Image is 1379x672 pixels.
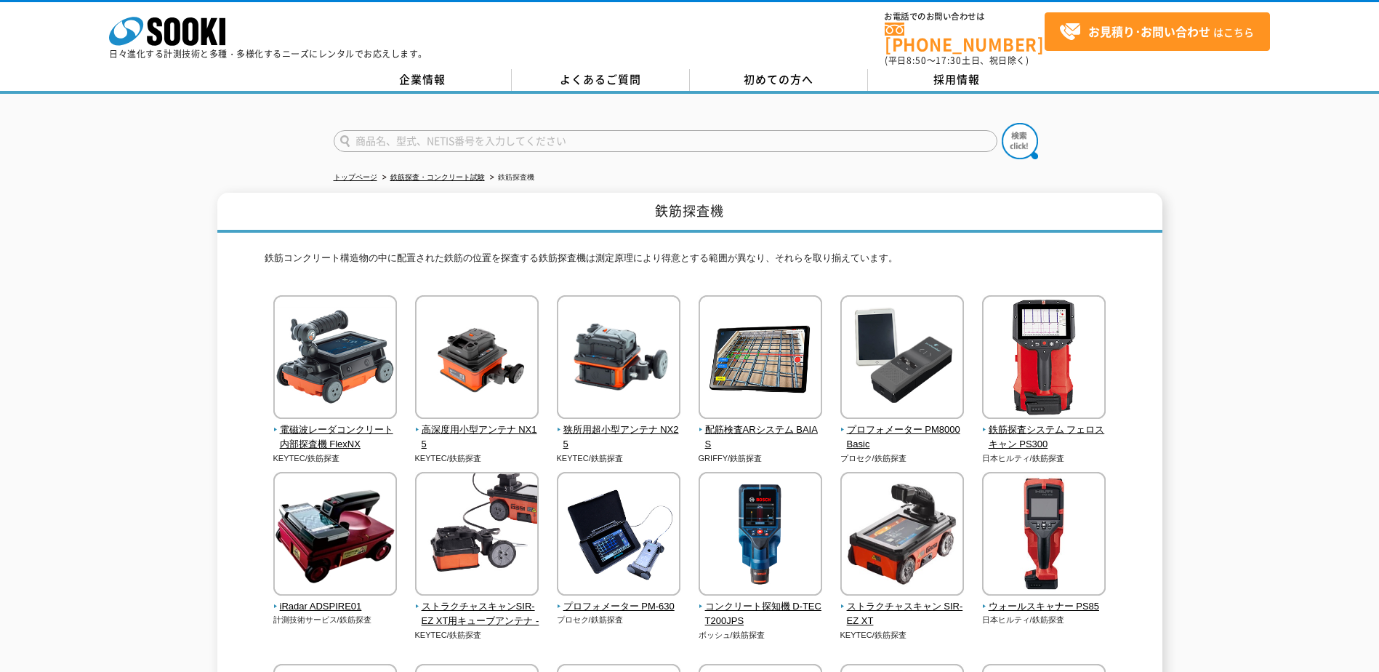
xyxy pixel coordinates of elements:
a: 狭所用超小型アンテナ NX25 [557,409,681,452]
a: 配筋検査ARシステム BAIAS [699,409,823,452]
img: 高深度用小型アンテナ NX15 [415,295,539,423]
span: プロフォメーター PM-630 [557,599,681,615]
p: KEYTEC/鉄筋探査 [840,629,965,641]
span: お電話でのお問い合わせは [885,12,1045,21]
img: ストラクチャスキャンSIR-EZ XT用キューブアンテナ - [415,472,539,599]
img: プロフォメーター PM8000Basic [840,295,964,423]
img: iRadar ADSPIRE01 [273,472,397,599]
img: ストラクチャスキャン SIR-EZ XT [840,472,964,599]
a: [PHONE_NUMBER] [885,23,1045,52]
img: ウォールスキャナー PS85 [982,472,1106,599]
p: 日本ヒルティ/鉄筋探査 [982,614,1106,626]
span: 配筋検査ARシステム BAIAS [699,423,823,453]
strong: お見積り･お問い合わせ [1088,23,1210,40]
a: プロフォメーター PM-630 [557,585,681,615]
input: 商品名、型式、NETIS番号を入力してください [334,130,997,152]
a: プロフォメーター PM8000Basic [840,409,965,452]
p: 鉄筋コンクリート構造物の中に配置された鉄筋の位置を探査する鉄筋探査機は測定原理により得意とする範囲が異なり、それらを取り揃えています。 [265,251,1115,273]
span: 狭所用超小型アンテナ NX25 [557,423,681,453]
span: ウォールスキャナー PS85 [982,599,1106,615]
img: 狭所用超小型アンテナ NX25 [557,295,680,423]
a: よくあるご質問 [512,69,690,91]
a: ウォールスキャナー PS85 [982,585,1106,615]
a: ストラクチャスキャン SIR-EZ XT [840,585,965,629]
img: コンクリート探知機 D-TECT200JPS [699,472,822,599]
a: お見積り･お問い合わせはこちら [1045,12,1270,51]
a: ストラクチャスキャンSIR-EZ XT用キューブアンテナ - [415,585,539,629]
a: 企業情報 [334,69,512,91]
p: KEYTEC/鉄筋探査 [557,452,681,465]
a: 高深度用小型アンテナ NX15 [415,409,539,452]
p: ボッシュ/鉄筋探査 [699,629,823,641]
img: 配筋検査ARシステム BAIAS [699,295,822,423]
img: 鉄筋探査システム フェロスキャン PS300 [982,295,1106,423]
img: btn_search.png [1002,123,1038,159]
p: 日々進化する計測技術と多種・多様化するニーズにレンタルでお応えします。 [109,49,427,58]
span: 鉄筋探査システム フェロスキャン PS300 [982,423,1106,453]
p: KEYTEC/鉄筋探査 [273,452,398,465]
span: 高深度用小型アンテナ NX15 [415,423,539,453]
span: 8:50 [906,54,927,67]
p: KEYTEC/鉄筋探査 [415,629,539,641]
span: はこちら [1059,21,1254,43]
span: ストラクチャスキャンSIR-EZ XT用キューブアンテナ - [415,599,539,630]
h1: 鉄筋探査機 [217,193,1162,233]
span: プロフォメーター PM8000Basic [840,423,965,453]
span: 17:30 [936,54,962,67]
span: (平日 ～ 土日、祝日除く) [885,54,1029,67]
p: 日本ヒルティ/鉄筋探査 [982,452,1106,465]
a: コンクリート探知機 D-TECT200JPS [699,585,823,629]
span: 初めての方へ [744,71,813,87]
p: GRIFFY/鉄筋探査 [699,452,823,465]
li: 鉄筋探査機 [487,170,534,185]
a: 電磁波レーダコンクリート内部探査機 FlexNX [273,409,398,452]
p: 計測技術サービス/鉄筋探査 [273,614,398,626]
p: KEYTEC/鉄筋探査 [415,452,539,465]
p: プロセク/鉄筋探査 [840,452,965,465]
a: トップページ [334,173,377,181]
span: 電磁波レーダコンクリート内部探査機 FlexNX [273,423,398,453]
p: プロセク/鉄筋探査 [557,614,681,626]
span: iRadar ADSPIRE01 [273,599,398,615]
a: 採用情報 [868,69,1046,91]
img: 電磁波レーダコンクリート内部探査機 FlexNX [273,295,397,423]
a: iRadar ADSPIRE01 [273,585,398,615]
a: 鉄筋探査システム フェロスキャン PS300 [982,409,1106,452]
img: プロフォメーター PM-630 [557,472,680,599]
span: コンクリート探知機 D-TECT200JPS [699,599,823,630]
span: ストラクチャスキャン SIR-EZ XT [840,599,965,630]
a: 初めての方へ [690,69,868,91]
a: 鉄筋探査・コンクリート試験 [390,173,485,181]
